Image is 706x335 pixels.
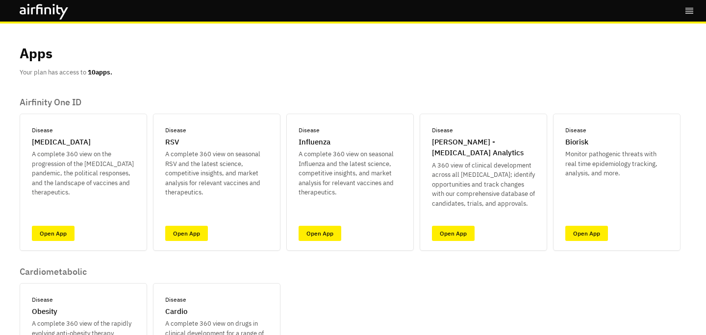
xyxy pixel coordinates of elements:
p: Obesity [32,306,57,317]
p: Airfinity One ID [20,97,681,108]
p: Disease [432,126,453,135]
b: 10 apps. [88,68,112,76]
p: Influenza [299,137,330,148]
p: Biorisk [565,137,588,148]
a: Open App [565,226,608,241]
p: Apps [20,43,52,64]
p: Disease [165,126,186,135]
p: Monitor pathogenic threats with real time epidemiology tracking, analysis, and more. [565,149,668,178]
a: Open App [299,226,341,241]
p: A complete 360 view on seasonal Influenza and the latest science, competitive insights, and marke... [299,149,402,197]
p: A complete 360 view on the progression of the [MEDICAL_DATA] pandemic, the political responses, a... [32,149,135,197]
p: A 360 view of clinical development across all [MEDICAL_DATA]; identify opportunities and track ch... [432,161,535,209]
p: Your plan has access to [20,68,112,77]
p: [PERSON_NAME] - [MEDICAL_DATA] Analytics [432,137,535,159]
p: [MEDICAL_DATA] [32,137,91,148]
p: Disease [299,126,320,135]
p: Disease [32,126,53,135]
a: Open App [432,226,475,241]
p: A complete 360 view on seasonal RSV and the latest science, competitive insights, and market anal... [165,149,268,197]
a: Open App [165,226,208,241]
p: Cardiometabolic [20,266,280,277]
p: Cardio [165,306,187,317]
a: Open App [32,226,75,241]
p: Disease [165,295,186,304]
p: RSV [165,137,179,148]
p: Disease [32,295,53,304]
p: Disease [565,126,586,135]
